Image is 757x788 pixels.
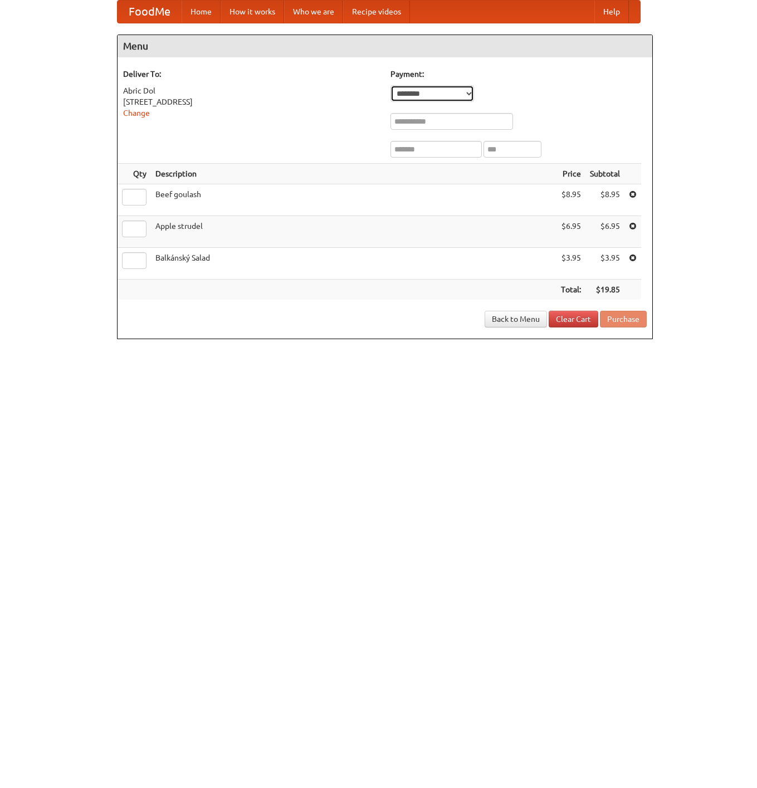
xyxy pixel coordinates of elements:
td: $6.95 [556,216,585,248]
th: Qty [118,164,151,184]
a: Home [182,1,221,23]
a: Help [594,1,629,23]
div: Abric Dol [123,85,379,96]
a: Recipe videos [343,1,410,23]
td: $8.95 [585,184,624,216]
a: How it works [221,1,284,23]
a: Clear Cart [549,311,598,327]
a: Back to Menu [485,311,547,327]
th: Subtotal [585,164,624,184]
td: Beef goulash [151,184,556,216]
h5: Deliver To: [123,68,379,80]
td: $6.95 [585,216,624,248]
a: FoodMe [118,1,182,23]
button: Purchase [600,311,647,327]
th: Total: [556,280,585,300]
div: [STREET_ADDRESS] [123,96,379,107]
td: $8.95 [556,184,585,216]
h4: Menu [118,35,652,57]
td: Apple strudel [151,216,556,248]
th: Description [151,164,556,184]
a: Change [123,109,150,118]
td: $3.95 [556,248,585,280]
a: Who we are [284,1,343,23]
h5: Payment: [390,68,647,80]
th: $19.85 [585,280,624,300]
th: Price [556,164,585,184]
td: Balkánský Salad [151,248,556,280]
td: $3.95 [585,248,624,280]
